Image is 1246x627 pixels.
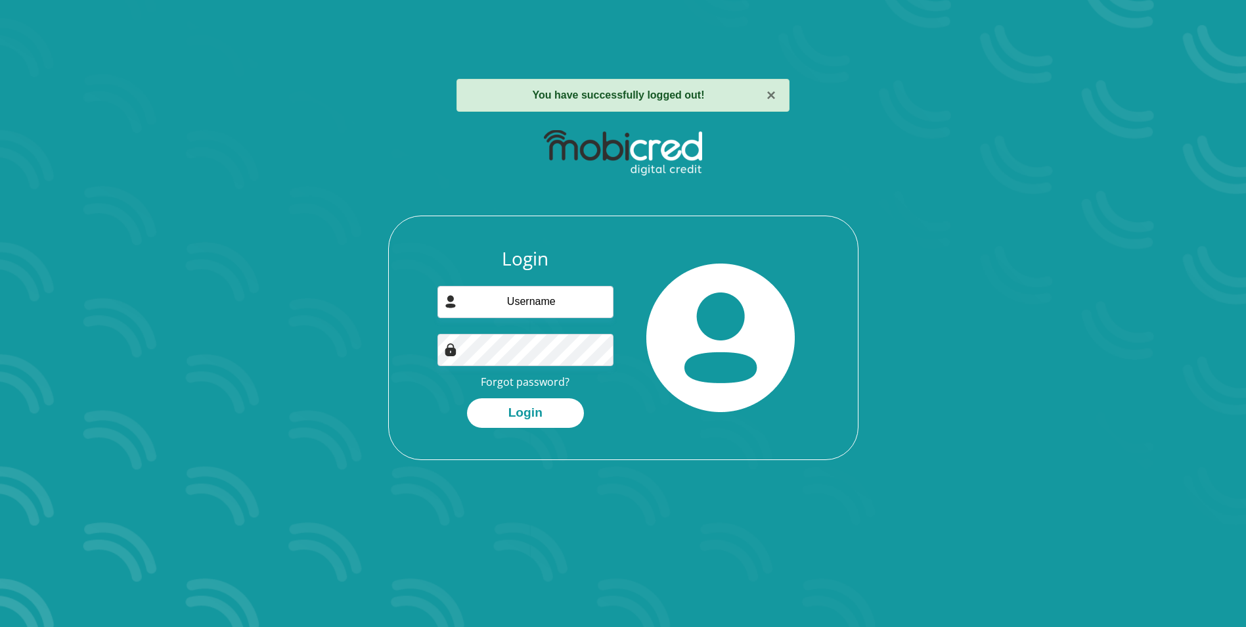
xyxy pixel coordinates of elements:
[767,87,776,103] button: ×
[437,248,613,270] h3: Login
[544,130,702,176] img: mobicred logo
[467,398,584,428] button: Login
[437,286,613,318] input: Username
[444,295,457,308] img: user-icon image
[444,343,457,356] img: Image
[481,375,569,389] a: Forgot password?
[533,89,705,101] strong: You have successfully logged out!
